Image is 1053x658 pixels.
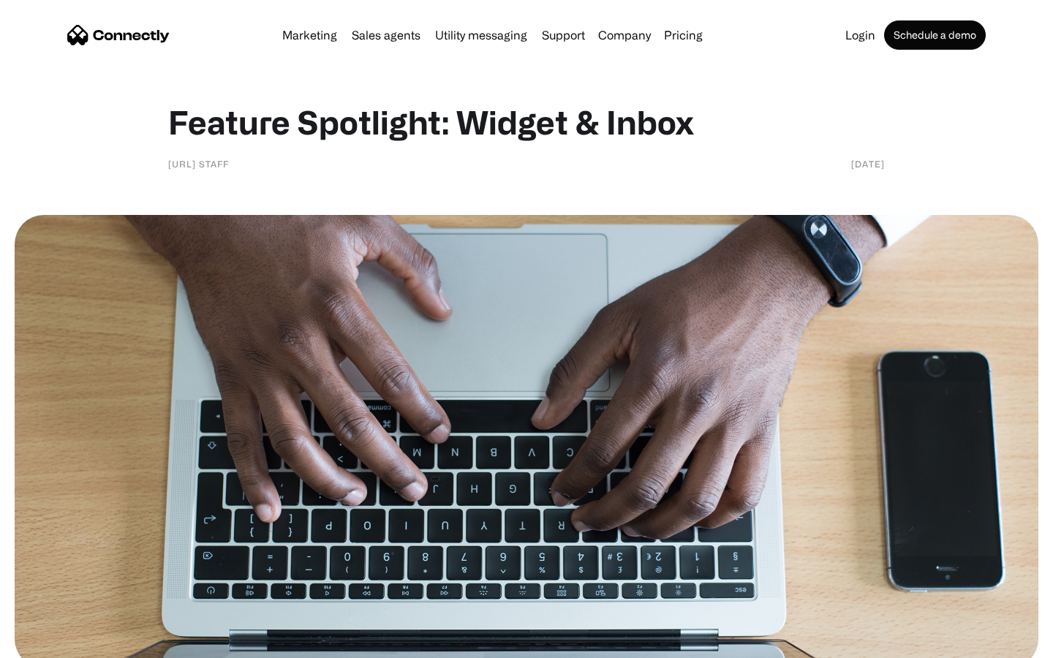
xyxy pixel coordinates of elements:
aside: Language selected: English [15,632,88,653]
a: Support [536,29,591,41]
div: [DATE] [851,156,885,171]
a: Utility messaging [429,29,533,41]
a: Login [839,29,881,41]
ul: Language list [29,632,88,653]
a: Marketing [276,29,343,41]
a: Pricing [658,29,709,41]
div: Company [598,25,651,45]
a: Sales agents [346,29,426,41]
a: Schedule a demo [884,20,986,50]
div: [URL] staff [168,156,229,171]
h1: Feature Spotlight: Widget & Inbox [168,102,885,142]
